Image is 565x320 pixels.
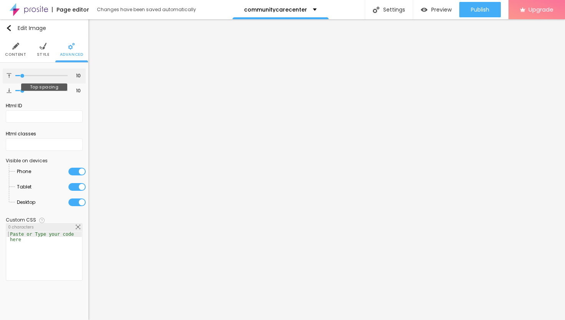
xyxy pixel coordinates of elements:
[7,88,12,93] img: Icone
[52,7,89,12] div: Page editor
[6,25,12,31] img: Icone
[6,158,83,163] div: Visible on devices
[97,7,196,12] div: Changes have been saved automatically
[17,179,32,195] span: Tablet
[459,2,501,17] button: Publish
[6,130,83,137] div: Html classes
[421,7,427,13] img: view-1.svg
[244,7,307,12] p: communitycarecenter
[7,232,82,242] div: Paste or Type your code here
[17,195,35,210] span: Desktop
[17,164,31,179] span: Phone
[6,223,82,231] div: 0 characters
[68,43,75,50] img: Icone
[413,2,459,17] button: Preview
[373,7,379,13] img: Icone
[5,53,26,57] span: Content
[39,218,45,223] img: Icone
[12,43,19,50] img: Icone
[471,7,489,13] span: Publish
[6,25,46,31] div: Edit Image
[76,225,80,229] img: Icone
[7,73,12,78] img: Icone
[60,53,83,57] span: Advanced
[431,7,452,13] span: Preview
[40,43,47,50] img: Icone
[6,102,83,109] div: Html ID
[37,53,50,57] span: Style
[88,19,565,320] iframe: Editor
[6,218,36,222] div: Custom CSS
[528,6,553,13] span: Upgrade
